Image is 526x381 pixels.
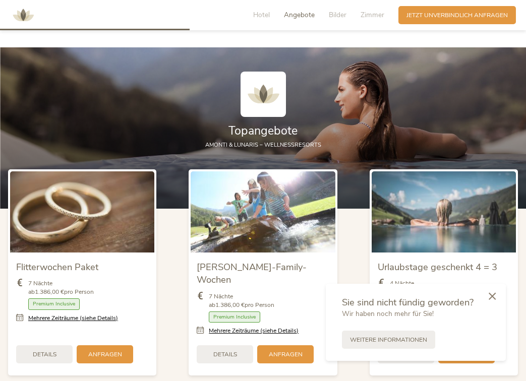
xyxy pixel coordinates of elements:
[197,261,307,286] span: [PERSON_NAME]-Family-Wochen
[35,288,64,296] b: 1.386,00 €
[342,296,474,308] span: Sie sind nicht fündig geworden?
[342,309,434,319] span: Wir haben noch mehr für Sie!
[88,350,122,359] span: Anfragen
[329,10,346,20] span: Bilder
[209,311,260,323] span: Premium Inclusive
[361,10,384,20] span: Zimmer
[213,350,237,359] span: Details
[209,292,274,309] span: 7 Nächte ab pro Person
[28,298,80,310] span: Premium Inclusive
[378,261,497,273] span: Urlaubstage geschenkt 4 = 3
[215,301,245,309] b: 1.386,00 €
[372,171,516,252] img: Urlaubstage geschenkt 4 = 3
[228,123,298,139] span: Topangebote
[269,350,303,359] span: Anfragen
[33,350,56,359] span: Details
[16,261,98,273] span: Flitterwochen Paket
[390,279,450,296] span: 4 Nächte ab pro Person
[205,141,321,149] span: AMONTI & LUNARIS – Wellnessresorts
[8,12,38,18] a: AMONTI & LUNARIS Wellnessresort
[28,314,118,323] a: Mehrere Zeiträume (siehe Details)
[342,331,435,349] a: Weitere Informationen
[350,336,427,344] span: Weitere Informationen
[209,327,299,335] a: Mehrere Zeiträume (siehe Details)
[10,171,154,252] img: Flitterwochen Paket
[253,10,270,20] span: Hotel
[284,10,315,20] span: Angebote
[241,72,286,117] img: AMONTI & LUNARIS Wellnessresort
[406,11,508,20] span: Jetzt unverbindlich anfragen
[191,171,335,252] img: Sommer-Family-Wochen
[28,279,94,296] span: 7 Nächte ab pro Person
